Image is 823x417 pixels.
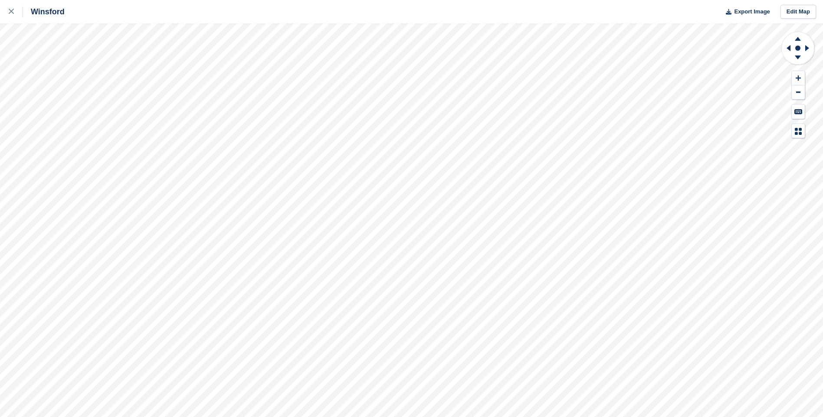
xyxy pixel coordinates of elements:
button: Export Image [721,5,770,19]
a: Edit Map [780,5,816,19]
button: Map Legend [792,124,805,138]
button: Zoom Out [792,85,805,100]
button: Zoom In [792,71,805,85]
button: Keyboard Shortcuts [792,104,805,119]
div: Winsford [23,7,65,17]
span: Export Image [734,7,770,16]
